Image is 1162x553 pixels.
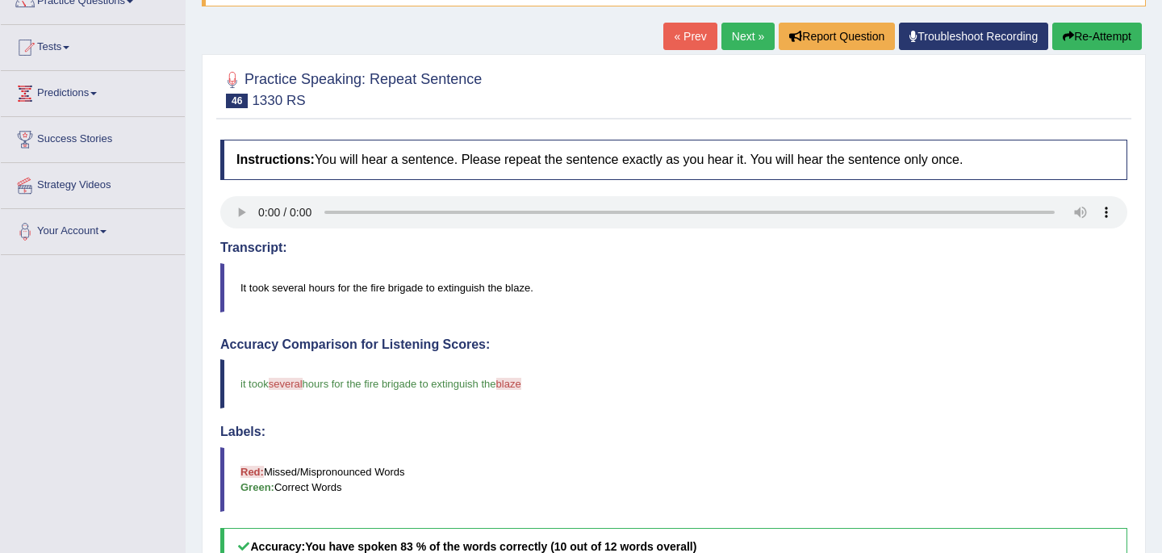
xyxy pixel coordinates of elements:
blockquote: Missed/Mispronounced Words Correct Words [220,447,1127,512]
span: hours for the fire brigade to extinguish the [303,378,496,390]
h2: Practice Speaking: Repeat Sentence [220,68,482,108]
span: blaze [496,378,521,390]
a: Strategy Videos [1,163,185,203]
small: 1330 RS [252,93,305,108]
span: 46 [226,94,248,108]
a: « Prev [663,23,717,50]
blockquote: It took several hours for the fire brigade to extinguish the blaze. [220,263,1127,312]
b: Green: [240,481,274,493]
a: Troubleshoot Recording [899,23,1048,50]
span: it took [240,378,269,390]
button: Re-Attempt [1052,23,1142,50]
h4: Transcript: [220,241,1127,255]
h4: Labels: [220,425,1127,439]
a: Tests [1,25,185,65]
a: Predictions [1,71,185,111]
span: several [269,378,303,390]
a: Next » [721,23,775,50]
b: Instructions: [236,153,315,166]
b: Red: [240,466,264,478]
h4: Accuracy Comparison for Listening Scores: [220,337,1127,352]
a: Success Stories [1,117,185,157]
b: You have spoken 83 % of the words correctly (10 out of 12 words overall) [305,540,696,553]
button: Report Question [779,23,895,50]
a: Your Account [1,209,185,249]
h4: You will hear a sentence. Please repeat the sentence exactly as you hear it. You will hear the se... [220,140,1127,180]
